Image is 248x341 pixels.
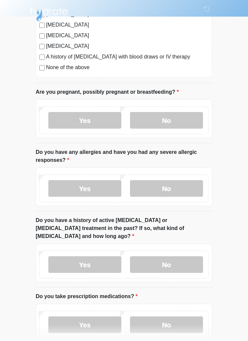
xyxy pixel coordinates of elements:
input: A history of [MEDICAL_DATA] with blood draws or IV therapy [39,55,45,60]
label: Do you have any allergies and have you had any severe allergic responses? [36,148,212,164]
label: Yes [48,316,121,333]
label: Do you take prescription medications? [36,292,138,300]
label: None of the above [46,63,209,71]
input: [MEDICAL_DATA] [39,33,45,39]
label: Yes [48,112,121,129]
label: Yes [48,256,121,273]
label: No [130,316,203,333]
input: None of the above [39,65,45,70]
input: [MEDICAL_DATA] [39,44,45,49]
label: No [130,180,203,197]
label: Are you pregnant, possibly pregnant or breastfeeding? [36,88,179,96]
img: Hydrate IV Bar - Scottsdale Logo [29,5,69,22]
label: Do you have a history of active [MEDICAL_DATA] or [MEDICAL_DATA] treatment in the past? If so, wh... [36,216,212,240]
label: Yes [48,180,121,197]
label: No [130,256,203,273]
label: No [130,112,203,129]
label: [MEDICAL_DATA] [46,42,209,50]
label: [MEDICAL_DATA] [46,32,209,40]
label: A history of [MEDICAL_DATA] with blood draws or IV therapy [46,53,209,61]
